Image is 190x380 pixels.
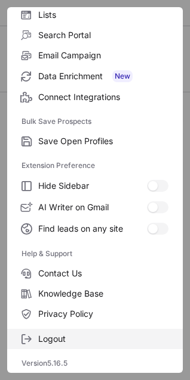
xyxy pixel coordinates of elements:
[38,10,168,20] span: Lists
[7,284,183,304] label: Knowledge Base
[38,70,168,82] span: Data Enrichment
[38,223,147,234] span: Find leads on any site
[22,112,168,131] label: Bulk Save Prospects
[7,263,183,284] label: Contact Us
[7,175,183,197] label: Hide Sidebar
[38,92,168,102] span: Connect Integrations
[7,329,183,349] label: Logout
[38,202,147,213] span: AI Writer on Gmail
[7,25,183,45] label: Search Portal
[38,288,168,299] span: Knowledge Base
[38,334,168,344] span: Logout
[38,50,168,61] span: Email Campaign
[38,136,168,147] span: Save Open Profiles
[7,304,183,324] label: Privacy Policy
[38,180,147,191] span: Hide Sidebar
[7,66,183,87] label: Data Enrichment New
[22,156,168,175] label: Extension Preference
[112,70,133,82] span: New
[22,244,168,263] label: Help & Support
[38,30,168,41] span: Search Portal
[38,309,168,319] span: Privacy Policy
[7,197,183,218] label: AI Writer on Gmail
[7,5,183,25] label: Lists
[7,131,183,151] label: Save Open Profiles
[7,87,183,107] label: Connect Integrations
[7,45,183,66] label: Email Campaign
[7,354,183,373] div: Version 5.16.5
[38,268,168,279] span: Contact Us
[7,218,183,239] label: Find leads on any site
